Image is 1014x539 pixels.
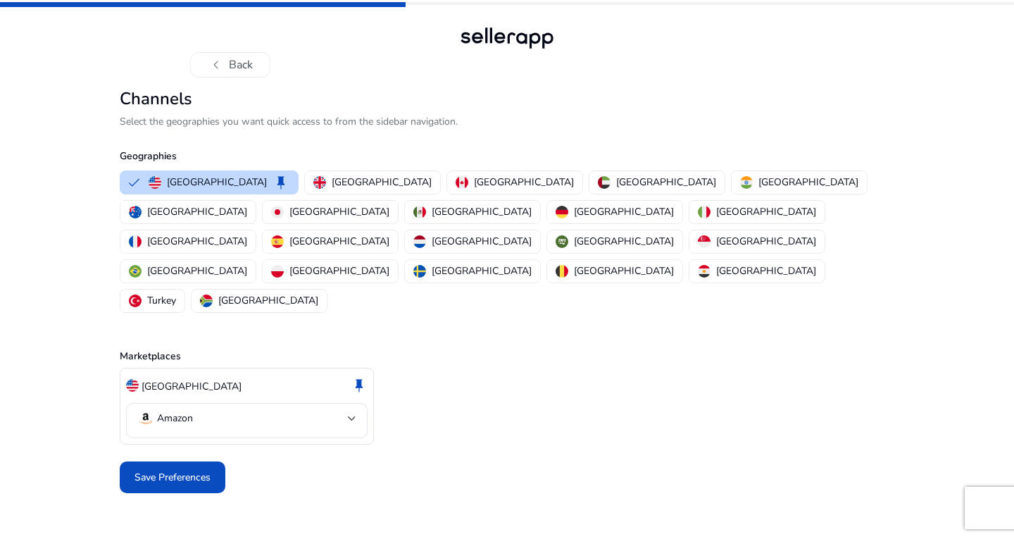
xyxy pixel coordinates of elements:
[120,349,894,364] p: Marketplaces
[556,206,568,218] img: de.svg
[289,264,389,278] p: [GEOGRAPHIC_DATA]
[556,235,568,248] img: sa.svg
[351,377,368,394] span: keep
[120,461,225,493] button: Save Preferences
[698,206,711,218] img: it.svg
[208,56,225,73] span: chevron_left
[413,206,426,218] img: mx.svg
[147,204,247,219] p: [GEOGRAPHIC_DATA]
[413,265,426,278] img: se.svg
[190,52,270,78] button: chevron_leftBack
[413,235,426,248] img: nl.svg
[142,379,242,394] p: [GEOGRAPHIC_DATA]
[147,264,247,278] p: [GEOGRAPHIC_DATA]
[474,175,574,190] p: [GEOGRAPHIC_DATA]
[456,176,468,189] img: ca.svg
[129,235,142,248] img: fr.svg
[120,89,894,109] h2: Channels
[120,149,894,163] p: Geographies
[167,175,267,190] p: [GEOGRAPHIC_DATA]
[616,175,716,190] p: [GEOGRAPHIC_DATA]
[129,206,142,218] img: au.svg
[698,235,711,248] img: sg.svg
[574,204,674,219] p: [GEOGRAPHIC_DATA]
[716,234,816,249] p: [GEOGRAPHIC_DATA]
[271,206,284,218] img: jp.svg
[129,265,142,278] img: br.svg
[289,234,389,249] p: [GEOGRAPHIC_DATA]
[120,114,894,129] p: Select the geographies you want quick access to from the sidebar navigation.
[271,235,284,248] img: es.svg
[149,176,161,189] img: us.svg
[598,176,611,189] img: ae.svg
[200,295,213,307] img: za.svg
[147,293,176,308] p: Turkey
[147,234,247,249] p: [GEOGRAPHIC_DATA]
[698,265,711,278] img: eg.svg
[134,470,211,485] span: Save Preferences
[432,234,532,249] p: [GEOGRAPHIC_DATA]
[332,175,432,190] p: [GEOGRAPHIC_DATA]
[574,234,674,249] p: [GEOGRAPHIC_DATA]
[758,175,858,190] p: [GEOGRAPHIC_DATA]
[273,174,289,191] span: keep
[716,264,816,278] p: [GEOGRAPHIC_DATA]
[556,265,568,278] img: be.svg
[574,264,674,278] p: [GEOGRAPHIC_DATA]
[218,293,318,308] p: [GEOGRAPHIC_DATA]
[129,295,142,307] img: tr.svg
[157,412,193,425] p: Amazon
[716,204,816,219] p: [GEOGRAPHIC_DATA]
[289,204,389,219] p: [GEOGRAPHIC_DATA]
[313,176,326,189] img: uk.svg
[432,264,532,278] p: [GEOGRAPHIC_DATA]
[740,176,753,189] img: in.svg
[271,265,284,278] img: pl.svg
[432,204,532,219] p: [GEOGRAPHIC_DATA]
[137,410,154,427] img: amazon.svg
[126,379,139,392] img: us.svg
